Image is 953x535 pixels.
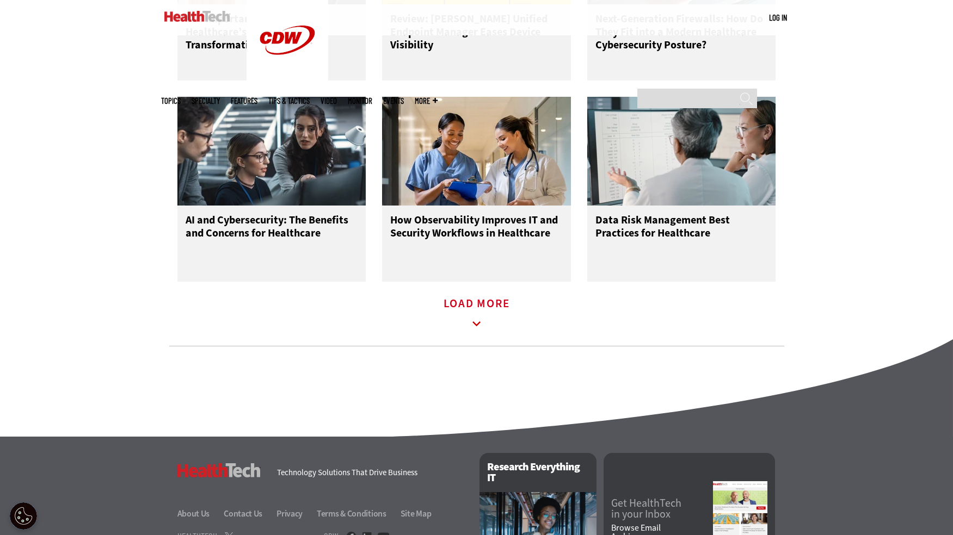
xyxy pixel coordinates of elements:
[186,214,358,257] h3: AI and Cybersecurity: The Benefits and Concerns for Healthcare
[479,453,597,492] h2: Research Everything IT
[415,97,438,105] span: More
[164,11,230,22] img: Home
[611,498,713,520] a: Get HealthTechin your Inbox
[177,508,223,519] a: About Us
[161,97,181,105] span: Topics
[595,214,768,257] h3: Data Risk Management Best Practices for Healthcare
[277,469,466,477] h4: Technology Solutions That Drive Business
[276,508,315,519] a: Privacy
[177,97,366,206] img: cybersecurity team members talk in front of monitors
[268,97,310,105] a: Tips & Tactics
[247,72,328,83] a: CDW
[390,214,563,257] h3: How Observability Improves IT and Security Workflows in Healthcare
[231,97,257,105] a: Features
[10,502,37,530] button: Open Preferences
[224,508,275,519] a: Contact Us
[769,13,787,22] a: Log in
[348,97,372,105] a: MonITor
[401,508,432,519] a: Site Map
[177,463,261,477] h3: HealthTech
[444,300,510,329] a: Load More
[382,97,571,282] a: Nurse and doctor coordinating How Observability Improves IT and Security Workflows in Healthcare
[10,502,37,530] div: Cookie Settings
[587,97,776,282] a: two scientists discuss data Data Risk Management Best Practices for Healthcare
[321,97,337,105] a: Video
[769,12,787,23] div: User menu
[383,97,404,105] a: Events
[192,97,220,105] span: Specialty
[382,97,571,206] img: Nurse and doctor coordinating
[317,508,399,519] a: Terms & Conditions
[177,97,366,282] a: cybersecurity team members talk in front of monitors AI and Cybersecurity: The Benefits and Conce...
[587,97,776,206] img: two scientists discuss data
